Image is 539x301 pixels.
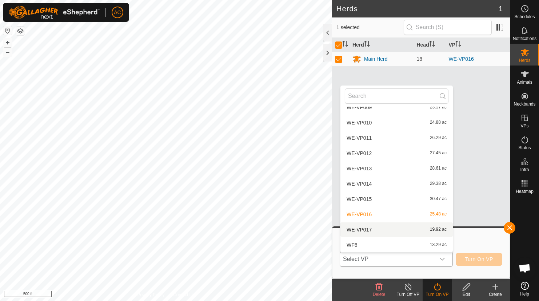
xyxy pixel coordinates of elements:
span: Herds [519,58,530,63]
button: Map Layers [16,27,25,35]
p-sorticon: Activate to sort [429,42,435,48]
span: VPs [520,124,528,128]
span: Heatmap [516,189,534,194]
li: WE-VP009 [340,100,453,115]
span: 27.45 ac [430,151,447,156]
span: Neckbands [514,102,535,106]
span: 1 selected [336,24,404,31]
span: WE-VP011 [347,135,372,140]
p-sorticon: Activate to sort [342,42,348,48]
li: WE-VP016 [340,207,453,222]
li: WF6 [340,238,453,252]
a: Privacy Policy [137,292,164,298]
span: 28.61 ac [430,166,447,171]
li: WE-VP011 [340,131,453,145]
span: Infra [520,167,529,172]
li: WE-VP017 [340,222,453,237]
span: 23.57 ac [430,105,447,110]
span: 18 [416,56,422,62]
p-sorticon: Activate to sort [455,42,461,48]
li: WE-VP014 [340,177,453,191]
span: WE-VP009 [347,105,372,110]
span: WF6 [347,242,358,247]
span: WE-VP012 [347,151,372,156]
span: 1 [499,3,503,14]
a: Help [510,279,539,299]
span: WE-VP010 [347,120,372,125]
span: Select VP [340,252,435,266]
span: Schedules [514,15,535,19]
span: AC [114,9,121,16]
span: WE-VP017 [347,227,372,232]
span: Animals [517,80,532,84]
a: Contact Us [173,292,195,298]
span: 26.29 ac [430,135,447,140]
button: Reset Map [3,26,12,35]
div: Create [481,291,510,298]
span: Notifications [513,36,536,41]
span: 29.38 ac [430,181,447,186]
th: Head [414,38,446,52]
span: Help [520,292,529,296]
a: WE-VP016 [448,56,474,62]
li: WE-VP015 [340,192,453,206]
button: Turn On VP [456,253,502,266]
span: Status [518,146,531,150]
div: Turn On VP [423,291,452,298]
span: WE-VP016 [347,212,372,217]
p-sorticon: Activate to sort [364,42,370,48]
span: WE-VP014 [347,181,372,186]
span: 25.48 ac [430,212,447,217]
th: VP [446,38,510,52]
span: WE-VP015 [347,197,372,202]
span: Delete [373,292,386,297]
li: WE-VP010 [340,115,453,130]
span: 30.47 ac [430,197,447,202]
div: Edit [452,291,481,298]
button: + [3,38,12,47]
div: Turn Off VP [394,291,423,298]
th: Herd [350,38,414,52]
span: WE-VP013 [347,166,372,171]
div: dropdown trigger [435,252,450,266]
input: Search (S) [404,20,492,35]
span: 19.92 ac [430,227,447,232]
h2: Herds [336,4,499,13]
span: 13.29 ac [430,242,447,247]
button: – [3,48,12,56]
div: Main Herd [364,55,388,63]
li: WE-VP013 [340,161,453,176]
div: Open chat [514,257,536,279]
input: Search [345,88,448,104]
img: Gallagher Logo [9,6,100,19]
li: WE-VP012 [340,146,453,161]
span: Turn On VP [465,256,493,262]
span: 24.88 ac [430,120,447,125]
